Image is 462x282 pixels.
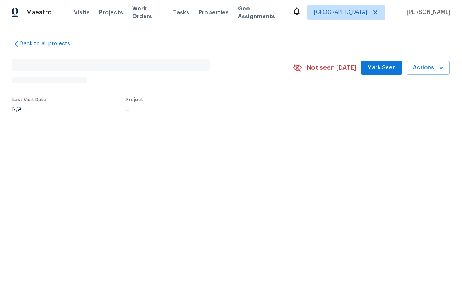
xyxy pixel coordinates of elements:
[367,63,396,73] span: Mark Seen
[12,97,46,102] span: Last Visit Date
[413,63,443,73] span: Actions
[407,61,450,75] button: Actions
[126,97,143,102] span: Project
[238,5,283,20] span: Geo Assignments
[314,9,367,16] span: [GEOGRAPHIC_DATA]
[12,107,46,112] div: N/A
[307,64,356,72] span: Not seen [DATE]
[173,10,189,15] span: Tasks
[198,9,229,16] span: Properties
[126,107,275,112] div: ...
[132,5,164,20] span: Work Orders
[99,9,123,16] span: Projects
[26,9,52,16] span: Maestro
[361,61,402,75] button: Mark Seen
[404,9,450,16] span: [PERSON_NAME]
[74,9,90,16] span: Visits
[12,40,87,48] a: Back to all projects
